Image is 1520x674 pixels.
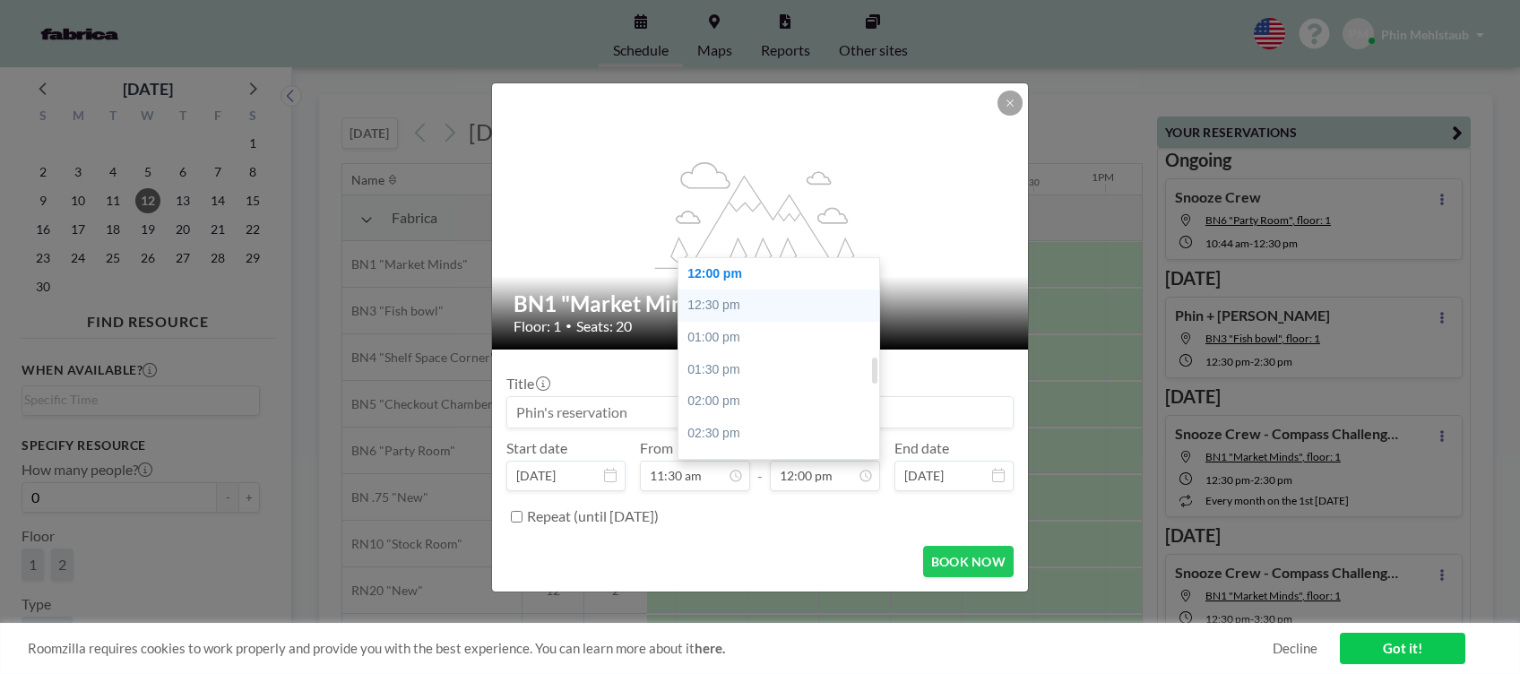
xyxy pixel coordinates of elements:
input: Phin's reservation [507,397,1013,428]
a: Decline [1273,640,1317,657]
label: From [640,439,673,457]
div: 02:30 pm [678,418,891,450]
div: 12:30 pm [678,289,891,322]
h2: BN1 "Market Minds" [514,290,1008,317]
button: BOOK NOW [923,546,1014,577]
label: Start date [506,439,567,457]
div: 02:00 pm [678,385,891,418]
label: End date [894,439,949,457]
div: 01:00 pm [678,322,891,354]
label: Repeat (until [DATE]) [527,507,659,525]
div: 03:00 pm [678,449,891,481]
label: Title [506,375,548,393]
a: here. [695,640,725,656]
span: • [566,319,572,333]
span: Roomzilla requires cookies to work properly and provide you with the best experience. You can lea... [28,640,1273,657]
a: Got it! [1340,633,1465,664]
span: Seats: 20 [576,317,632,335]
div: 01:30 pm [678,354,891,386]
span: - [757,445,763,485]
span: Floor: 1 [514,317,561,335]
div: 12:00 pm [678,258,891,290]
